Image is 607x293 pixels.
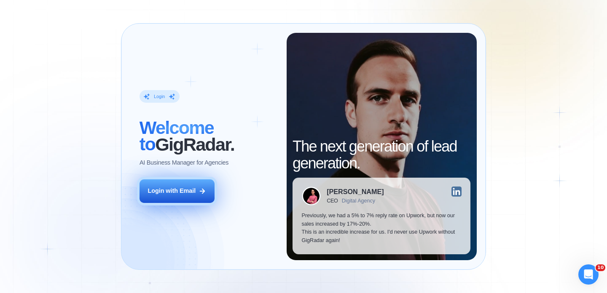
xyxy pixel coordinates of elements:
div: CEO [327,198,338,204]
iframe: Intercom live chat [578,264,599,285]
h2: The next generation of lead generation. [293,138,470,171]
p: AI Business Manager for Agencies [140,159,228,167]
button: Login with Email [140,179,215,203]
h2: ‍ GigRadar. [140,120,277,153]
div: Login with Email [148,187,196,195]
div: [PERSON_NAME] [327,188,384,195]
span: Welcome to [140,117,214,154]
div: Digital Agency [342,198,375,204]
span: 10 [596,264,605,271]
div: Login [154,93,165,99]
p: Previously, we had a 5% to 7% reply rate on Upwork, but now our sales increased by 17%-20%. This ... [302,212,462,245]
